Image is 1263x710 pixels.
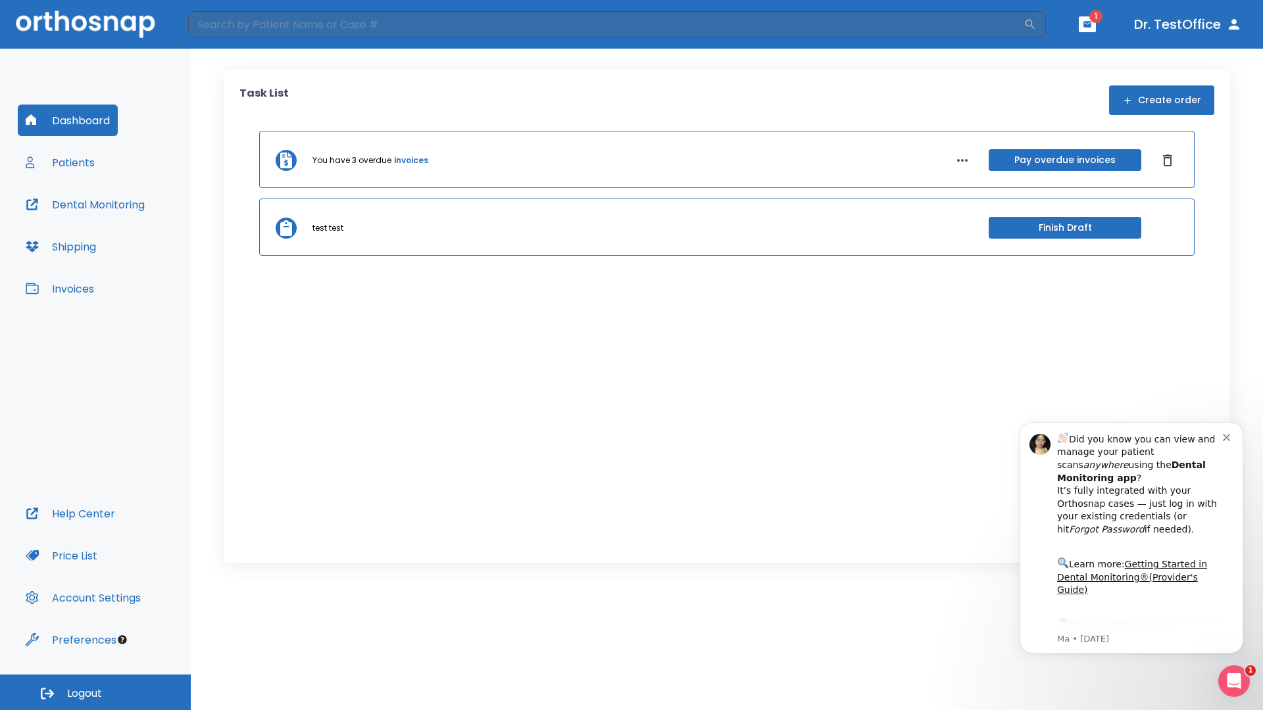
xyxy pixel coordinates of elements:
[239,85,289,115] p: Task List
[989,217,1141,239] button: Finish Draft
[57,223,223,235] p: Message from Ma, sent 7w ago
[1129,12,1247,36] button: Dr. TestOffice
[16,11,155,37] img: Orthosnap
[57,206,223,273] div: Download the app: | ​ Let us know if you need help getting started!
[1245,665,1256,676] span: 1
[188,11,1024,37] input: Search by Patient Name or Case #
[18,105,118,136] button: Dashboard
[989,149,1141,171] button: Pay overdue invoices
[1218,665,1250,697] iframe: Intercom live chat
[67,686,102,701] span: Logout
[18,498,123,529] button: Help Center
[1089,10,1102,23] span: 1
[116,634,128,646] div: Tooltip anchor
[18,231,104,262] button: Shipping
[312,222,343,234] p: test test
[1109,85,1214,115] button: Create order
[1000,410,1263,661] iframe: Intercom notifications message
[1157,150,1178,171] button: Dismiss
[57,210,174,233] a: App Store
[18,582,149,613] button: Account Settings
[312,154,391,166] p: You have 3 overdue
[18,147,103,178] button: Patients
[18,624,124,655] button: Preferences
[18,540,105,571] button: Price List
[18,189,153,220] button: Dental Monitoring
[394,154,428,166] a: invoices
[223,20,234,31] button: Dismiss notification
[18,273,102,304] button: Invoices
